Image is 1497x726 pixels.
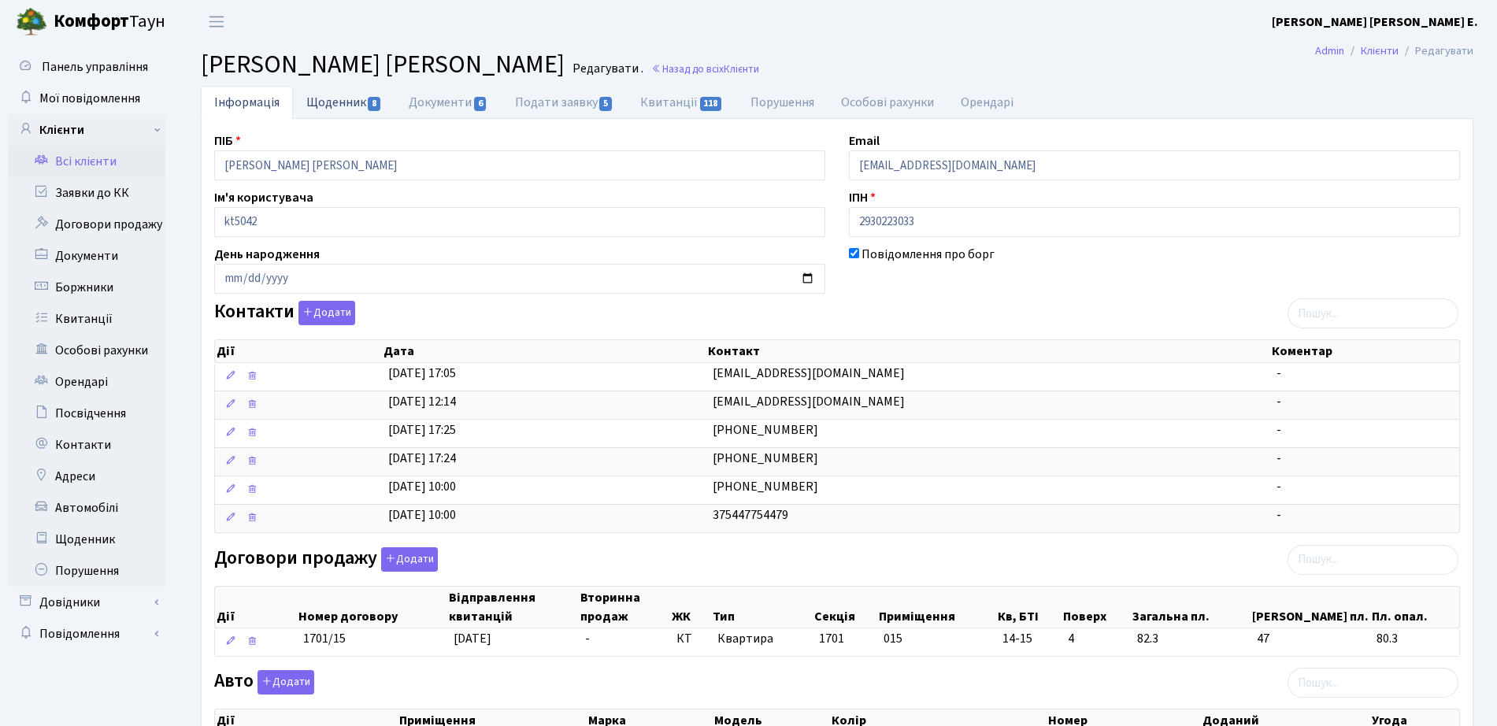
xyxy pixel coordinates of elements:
[670,587,711,628] th: ЖК
[8,429,165,461] a: Контакти
[447,587,579,628] th: Відправлення квитанцій
[627,86,736,119] a: Квитанції
[293,86,395,118] a: Щоденник
[700,97,722,111] span: 118
[215,340,382,362] th: Дії
[201,46,565,83] span: [PERSON_NAME] [PERSON_NAME]
[388,478,456,495] span: [DATE] 10:00
[819,630,844,647] span: 1701
[1277,450,1281,467] span: -
[1002,630,1055,648] span: 14-15
[214,188,313,207] label: Ім'я користувача
[849,188,876,207] label: ІПН
[8,618,165,650] a: Повідомлення
[676,630,705,648] span: КТ
[388,421,456,439] span: [DATE] 17:25
[1277,365,1281,382] span: -
[297,587,447,628] th: Номер договору
[706,340,1269,362] th: Контакт
[1288,298,1458,328] input: Пошук...
[8,272,165,303] a: Боржники
[1062,587,1132,628] th: Поверх
[8,83,165,114] a: Мої повідомлення
[1277,421,1281,439] span: -
[215,587,297,628] th: Дії
[395,86,501,119] a: Документи
[1272,13,1478,31] a: [PERSON_NAME] [PERSON_NAME] Е.
[254,668,314,695] a: Додати
[42,58,148,76] span: Панель управління
[724,61,759,76] span: Клієнти
[201,86,293,119] a: Інформація
[303,630,346,647] span: 1701/15
[377,544,438,572] a: Додати
[1270,340,1459,362] th: Коментар
[382,340,706,362] th: Дата
[579,587,670,628] th: Вторинна продаж
[197,9,236,35] button: Переключити навігацію
[1291,35,1497,68] nav: breadcrumb
[298,301,355,325] button: Контакти
[1277,478,1281,495] span: -
[8,177,165,209] a: Заявки до КК
[8,461,165,492] a: Адреси
[8,335,165,366] a: Особові рахунки
[214,245,320,264] label: День народження
[947,86,1027,119] a: Орендарі
[214,301,355,325] label: Контакти
[737,86,828,119] a: Порушення
[599,97,612,111] span: 5
[54,9,129,34] b: Комфорт
[388,506,456,524] span: [DATE] 10:00
[713,393,905,410] span: [EMAIL_ADDRESS][DOMAIN_NAME]
[1377,630,1453,648] span: 80.3
[388,393,456,410] span: [DATE] 12:14
[1288,668,1458,698] input: Пошук...
[214,547,438,572] label: Договори продажу
[1288,545,1458,575] input: Пошук...
[717,630,806,648] span: Квартира
[8,240,165,272] a: Документи
[8,51,165,83] a: Панель управління
[8,114,165,146] a: Клієнти
[16,6,47,38] img: logo.png
[651,61,759,76] a: Назад до всіхКлієнти
[8,398,165,429] a: Посвідчення
[569,61,643,76] small: Редагувати .
[1399,43,1473,60] li: Редагувати
[1277,506,1281,524] span: -
[1277,393,1281,410] span: -
[8,303,165,335] a: Квитанції
[849,131,880,150] label: Email
[813,587,877,628] th: Секція
[996,587,1062,628] th: Кв, БТІ
[1257,630,1364,648] span: 47
[8,555,165,587] a: Порушення
[713,421,818,439] span: [PHONE_NUMBER]
[8,492,165,524] a: Автомобілі
[1315,43,1344,59] a: Admin
[502,86,627,119] a: Подати заявку
[295,298,355,326] a: Додати
[474,97,487,111] span: 6
[711,587,812,628] th: Тип
[713,365,905,382] span: [EMAIL_ADDRESS][DOMAIN_NAME]
[39,90,140,107] span: Мої повідомлення
[8,146,165,177] a: Всі клієнти
[388,365,456,382] span: [DATE] 17:05
[1251,587,1370,628] th: [PERSON_NAME] пл.
[258,670,314,695] button: Авто
[214,131,241,150] label: ПІБ
[713,506,788,524] span: 375447754479
[1361,43,1399,59] a: Клієнти
[8,524,165,555] a: Щоденник
[1068,630,1125,648] span: 4
[1137,630,1244,648] span: 82.3
[862,245,995,264] label: Повідомлення про борг
[8,209,165,240] a: Договори продажу
[1370,587,1459,628] th: Пл. опал.
[828,86,947,119] a: Особові рахунки
[381,547,438,572] button: Договори продажу
[585,630,590,647] span: -
[388,450,456,467] span: [DATE] 17:24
